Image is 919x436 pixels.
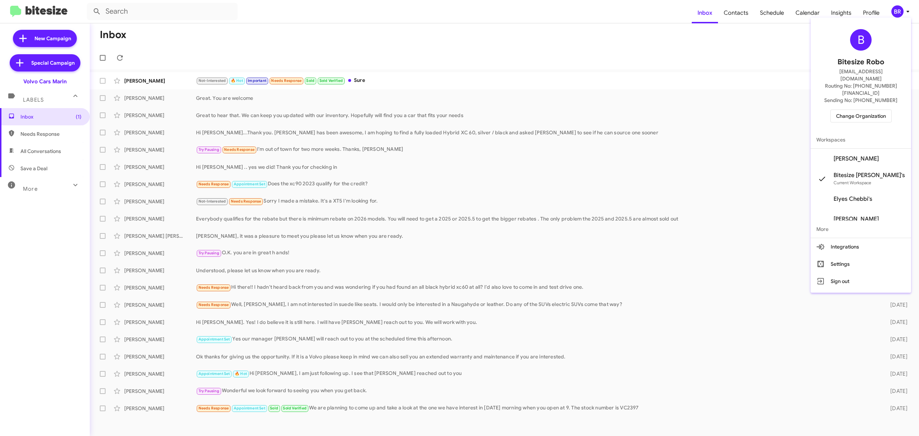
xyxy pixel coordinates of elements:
span: Bitesize [PERSON_NAME]'s [834,172,905,179]
button: Change Organization [830,110,892,122]
span: Current Workspace [834,180,871,185]
button: Integrations [811,238,911,255]
span: Bitesize Robo [838,56,884,68]
div: B [850,29,872,51]
span: Sending No: [PHONE_NUMBER] [824,97,897,104]
span: Change Organization [836,110,886,122]
span: Routing No: [PHONE_NUMBER][FINANCIAL_ID] [819,82,902,97]
button: Settings [811,255,911,273]
span: [PERSON_NAME] [834,215,879,223]
span: More [811,221,911,238]
span: [EMAIL_ADDRESS][DOMAIN_NAME] [819,68,902,82]
span: [PERSON_NAME] [834,155,879,162]
button: Sign out [811,273,911,290]
span: Workspaces [811,131,911,148]
span: Elyes Chebbi's [834,195,872,203]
